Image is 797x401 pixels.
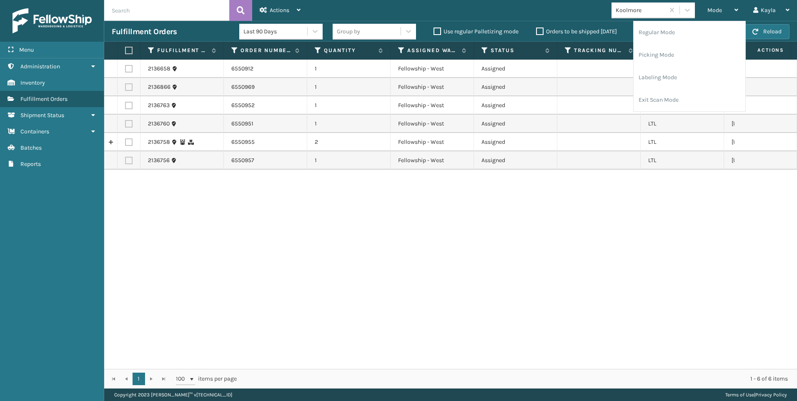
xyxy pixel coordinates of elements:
[407,47,458,54] label: Assigned Warehouse
[536,28,617,35] label: Orders to be shipped [DATE]
[176,373,237,385] span: items per page
[474,133,557,151] td: Assigned
[616,6,665,15] div: Koolmore
[391,133,474,151] td: Fellowship - West
[148,101,170,110] a: 2136763
[307,115,391,133] td: 1
[391,60,474,78] td: Fellowship - West
[243,27,308,36] div: Last 90 Days
[574,47,624,54] label: Tracking Number
[725,388,787,401] div: |
[434,28,519,35] label: Use regular Palletizing mode
[176,375,188,383] span: 100
[241,47,291,54] label: Order Number
[324,47,374,54] label: Quantity
[474,78,557,96] td: Assigned
[112,27,177,37] h3: Fulfillment Orders
[755,392,787,398] a: Privacy Policy
[707,7,722,14] span: Mode
[20,63,60,70] span: Administration
[491,47,541,54] label: Status
[307,60,391,78] td: 1
[337,27,360,36] div: Group by
[474,151,557,170] td: Assigned
[224,151,307,170] td: 6550957
[148,156,170,165] a: 2136756
[307,96,391,115] td: 1
[224,115,307,133] td: 6550951
[224,133,307,151] td: 6550955
[634,89,745,111] li: Exit Scan Mode
[133,373,145,385] a: 1
[641,151,724,170] td: LTL
[641,133,724,151] td: LTL
[148,120,170,128] a: 2136760
[634,44,745,66] li: Picking Mode
[634,66,745,89] li: Labeling Mode
[148,138,170,146] a: 2136758
[307,133,391,151] td: 2
[474,96,557,115] td: Assigned
[20,160,41,168] span: Reports
[731,43,789,57] span: Actions
[114,388,232,401] p: Copyright 2023 [PERSON_NAME]™ v [TECHNICAL_ID]
[13,8,92,33] img: logo
[641,115,724,133] td: LTL
[634,21,745,44] li: Regular Mode
[20,112,64,119] span: Shipment Status
[474,115,557,133] td: Assigned
[20,95,68,103] span: Fulfillment Orders
[20,128,49,135] span: Containers
[20,79,45,86] span: Inventory
[224,96,307,115] td: 6550952
[725,392,754,398] a: Terms of Use
[148,83,170,91] a: 2136866
[270,7,289,14] span: Actions
[391,78,474,96] td: Fellowship - West
[744,24,789,39] button: Reload
[307,78,391,96] td: 1
[307,151,391,170] td: 1
[224,60,307,78] td: 6550912
[474,60,557,78] td: Assigned
[148,65,170,73] a: 2136658
[20,144,42,151] span: Batches
[19,46,34,53] span: Menu
[391,96,474,115] td: Fellowship - West
[224,78,307,96] td: 6550969
[157,47,208,54] label: Fulfillment Order Id
[391,151,474,170] td: Fellowship - West
[248,375,788,383] div: 1 - 6 of 6 items
[391,115,474,133] td: Fellowship - West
